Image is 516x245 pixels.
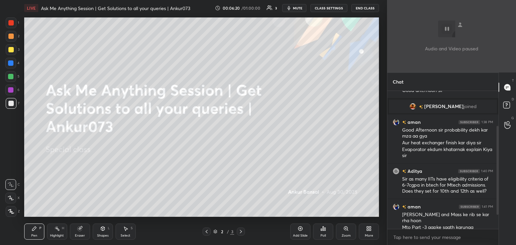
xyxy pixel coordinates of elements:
img: 4P8fHbbgJtejmAAAAAElFTkSuQmCC [459,205,480,209]
div: 1:41 PM [482,205,493,209]
h6: aman [406,118,421,126]
img: 0e6c8ae3be424763b02b29e9474343e5.jpg [393,168,399,175]
div: [PERSON_NAME] and Mass ke rib se kar rha hoon [402,211,493,224]
div: Add Slide [293,234,308,237]
div: 3 [275,6,277,10]
div: 7 [6,98,19,109]
p: T [512,78,514,83]
span: [PERSON_NAME] [424,104,464,109]
div: 2 [219,230,225,234]
span: mute [293,6,302,10]
div: 1:38 PM [481,120,493,124]
div: 1:40 PM [481,169,493,173]
div: LIVE [24,4,38,12]
div: Z [6,206,20,217]
div: Poll [320,234,326,237]
img: e6b1352b725f4328bd74b0dc1b91098a.jpg [393,203,399,210]
div: S [131,227,133,230]
img: no-rating-badge.077c3623.svg [402,169,406,173]
div: Shapes [97,234,109,237]
button: End Class [351,4,379,12]
div: 6 [5,85,19,95]
div: / [227,230,229,234]
div: Mto Part -3 aapke saath karunga [402,224,493,231]
div: 4 [5,58,19,68]
p: Audio and Video paused [425,45,478,52]
button: mute [282,4,306,12]
h6: Aditya [406,167,422,175]
div: Good Afternoon sir probability dekh kar mza aa gya [402,127,493,140]
div: 1 [6,17,19,28]
p: Chat [387,73,409,91]
h6: aman [406,203,421,210]
img: no-rating-badge.077c3623.svg [402,120,406,124]
h4: Ask Me Anything Session | Get Solutions to all your queries | Ankur073 [41,5,190,11]
div: P [39,227,41,230]
button: CLASS SETTINGS [310,4,347,12]
img: e6b1352b725f4328bd74b0dc1b91098a.jpg [393,119,399,126]
div: Evaporator ekdum khatarnak explain Kiya sir [402,146,493,159]
div: grid [387,91,499,229]
div: Eraser [75,234,85,237]
div: H [62,227,64,230]
div: Highlight [50,234,64,237]
div: Pen [31,234,37,237]
img: no-rating-badge.077c3623.svg [402,205,406,209]
p: G [511,115,514,120]
p: D [512,97,514,102]
div: 5 [5,71,19,82]
span: joined [464,104,477,109]
div: 2 [6,31,19,42]
img: 4P8fHbbgJtejmAAAAAElFTkSuQmCC [459,120,480,124]
div: 3 [230,229,234,235]
img: 3 [410,103,416,110]
div: L [108,227,110,230]
div: X [5,193,20,203]
div: C [5,179,20,190]
div: Sir as many IITs have eligibility criteria of 6-7cgpa in btech for Mtech admissions. Does they se... [402,176,493,195]
img: 4P8fHbbgJtejmAAAAAElFTkSuQmCC [458,169,480,173]
div: Zoom [342,234,351,237]
div: Select [121,234,130,237]
div: 3 [6,44,19,55]
div: More [365,234,373,237]
img: no-rating-badge.077c3623.svg [419,105,423,109]
div: Aur heat exchanger finish kar diya sir [402,140,493,146]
